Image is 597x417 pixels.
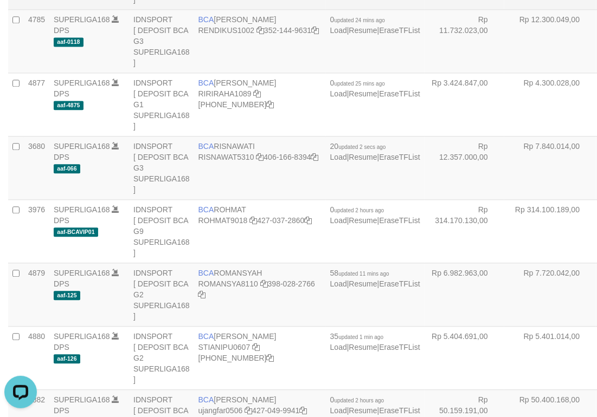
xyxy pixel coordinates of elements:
[504,326,596,389] td: Rp 5.401.014,00
[349,279,377,288] a: Resume
[330,269,389,277] span: 58
[379,153,420,161] a: EraseTFList
[49,9,129,73] td: DPS
[335,81,385,87] span: updated 25 mins ago
[425,136,504,199] td: Rp 12.357.000,00
[335,398,384,403] span: updated 2 hours ago
[330,395,384,404] span: 0
[194,326,326,389] td: [PERSON_NAME] [PHONE_NUMBER]
[54,332,110,341] a: SUPERLIGA168
[194,136,326,199] td: RISNAWATI 406-166-8394
[267,100,274,109] a: Copy 4062281611 to clipboard
[198,26,255,35] a: RENDIKUS1002
[252,343,260,351] a: Copy STIANIPU0607 to clipboard
[198,142,214,151] span: BCA
[330,332,420,351] span: | |
[330,79,420,98] span: | |
[260,279,268,288] a: Copy ROMANSYA8110 to clipboard
[4,4,37,37] button: Open LiveChat chat widget
[379,216,420,225] a: EraseTFList
[129,9,194,73] td: IDNSPORT [ DEPOSIT BCA G3 SUPERLIGA168 ]
[338,334,383,340] span: updated 1 min ago
[311,153,319,161] a: Copy 4061668394 to clipboard
[299,406,307,415] a: Copy 4270499941 to clipboard
[194,199,326,263] td: ROHMAT 427-037-2860
[198,332,214,341] span: BCA
[379,279,420,288] a: EraseTFList
[504,73,596,136] td: Rp 4.300.028,00
[198,15,214,24] span: BCA
[198,89,252,98] a: RIRIRAHA1089
[54,354,80,363] span: aaf-126
[349,153,377,161] a: Resume
[256,26,264,35] a: Copy RENDIKUS1002 to clipboard
[24,263,49,326] td: 4879
[330,79,385,87] span: 0
[129,326,194,389] td: IDNSPORT [ DEPOSIT BCA G2 SUPERLIGA168 ]
[49,199,129,263] td: DPS
[330,406,347,415] a: Load
[330,142,420,161] span: | |
[338,144,386,150] span: updated 2 secs ago
[304,216,312,225] a: Copy 4270372860 to clipboard
[54,142,110,151] a: SUPERLIGA168
[198,343,251,351] a: STIANIPU0607
[245,406,252,415] a: Copy ujangfar0506 to clipboard
[425,326,504,389] td: Rp 5.404.691,00
[198,269,214,277] span: BCA
[311,26,319,35] a: Copy 3521449631 to clipboard
[54,37,84,47] span: aaf-0118
[24,73,49,136] td: 4877
[129,136,194,199] td: IDNSPORT [ DEPOSIT BCA G3 SUPERLIGA168 ]
[330,343,347,351] a: Load
[330,89,347,98] a: Load
[349,406,377,415] a: Resume
[129,73,194,136] td: IDNSPORT [ DEPOSIT BCA G1 SUPERLIGA168 ]
[330,216,347,225] a: Load
[129,263,194,326] td: IDNSPORT [ DEPOSIT BCA G2 SUPERLIGA168 ]
[198,153,254,161] a: RISNAWAT5310
[330,269,420,288] span: | |
[349,89,377,98] a: Resume
[49,326,129,389] td: DPS
[49,73,129,136] td: DPS
[198,279,258,288] a: ROMANSYA8110
[267,354,274,362] a: Copy 4062280194 to clipboard
[198,79,214,87] span: BCA
[254,89,261,98] a: Copy RIRIRAHA1089 to clipboard
[24,326,49,389] td: 4880
[54,79,110,87] a: SUPERLIGA168
[425,263,504,326] td: Rp 6.982.963,00
[24,136,49,199] td: 3680
[330,26,347,35] a: Load
[24,199,49,263] td: 3976
[194,263,326,326] td: ROMANSYAH 398-028-2766
[379,26,420,35] a: EraseTFList
[425,73,504,136] td: Rp 3.424.847,00
[330,332,383,341] span: 35
[54,227,98,237] span: aaf-BCAVIP01
[198,205,214,214] span: BCA
[425,9,504,73] td: Rp 11.732.023,00
[504,263,596,326] td: Rp 7.720.042,00
[49,263,129,326] td: DPS
[330,15,420,35] span: | |
[54,269,110,277] a: SUPERLIGA168
[504,136,596,199] td: Rp 7.840.014,00
[129,199,194,263] td: IDNSPORT [ DEPOSIT BCA G9 SUPERLIGA168 ]
[338,271,389,277] span: updated 11 mins ago
[330,205,384,214] span: 0
[54,164,80,173] span: aaf-066
[249,216,257,225] a: Copy ROHMAT9018 to clipboard
[379,89,420,98] a: EraseTFList
[198,395,214,404] span: BCA
[54,291,80,300] span: aaf-125
[54,15,110,24] a: SUPERLIGA168
[330,395,420,415] span: | |
[425,199,504,263] td: Rp 314.170.130,00
[335,207,384,213] span: updated 2 hours ago
[256,153,264,161] a: Copy RISNAWAT5310 to clipboard
[194,9,326,73] td: [PERSON_NAME] 352-144-9631
[349,216,377,225] a: Resume
[330,153,347,161] a: Load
